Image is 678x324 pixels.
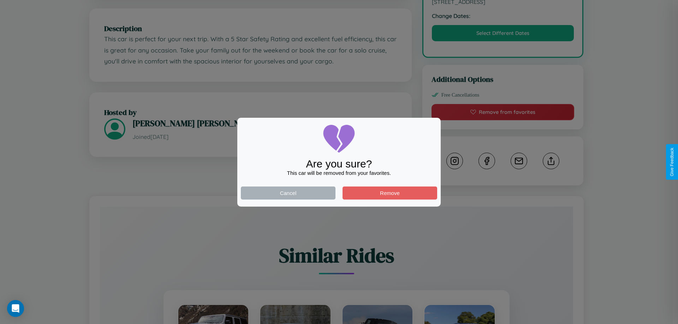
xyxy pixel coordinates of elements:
button: Remove [343,187,437,200]
div: Are you sure? [241,158,437,170]
button: Cancel [241,187,335,200]
img: broken-heart [321,121,357,157]
div: Open Intercom Messenger [7,300,24,317]
div: This car will be removed from your favorites. [241,170,437,176]
div: Give Feedback [670,148,674,176]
